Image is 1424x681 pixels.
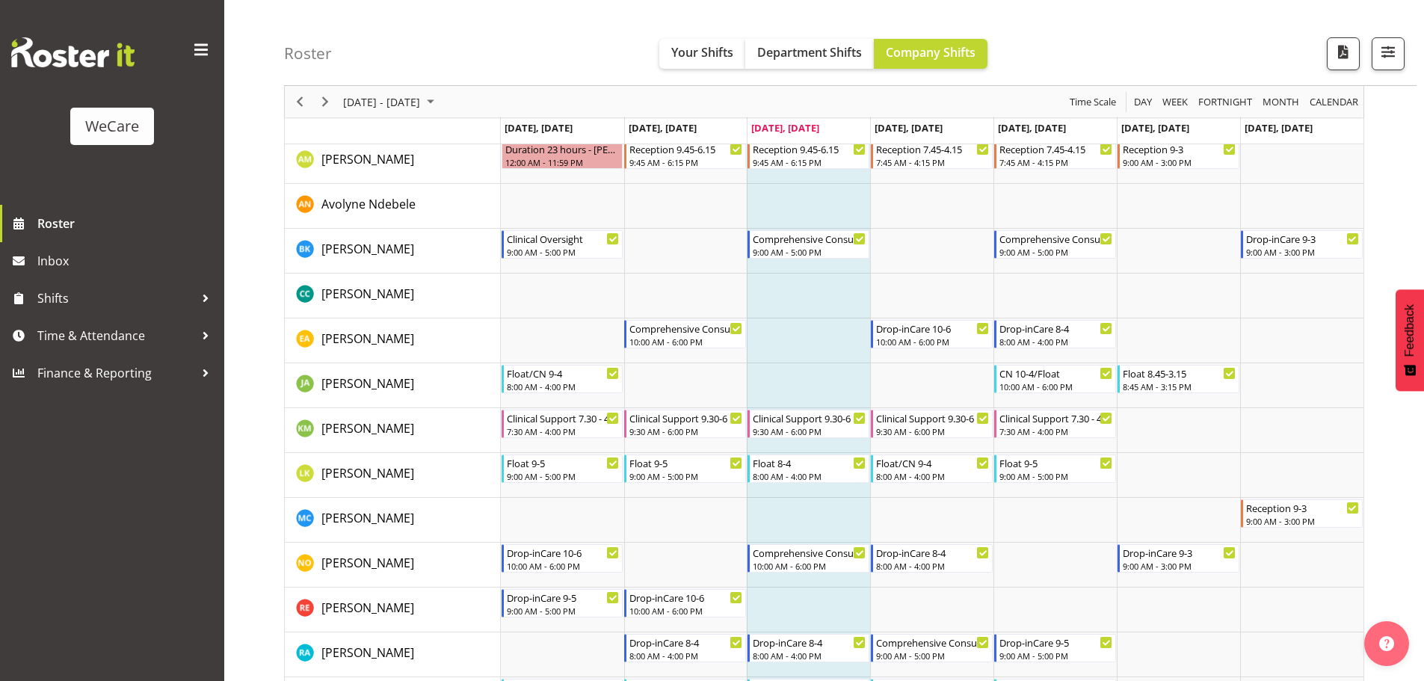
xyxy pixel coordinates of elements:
[507,366,620,380] div: Float/CN 9-4
[285,632,501,677] td: Rachna Anderson resource
[753,141,866,156] div: Reception 9.45-6.15
[502,410,623,438] div: Kishendri Moodley"s event - Clinical Support 7.30 - 4 Begin From Monday, September 8, 2025 at 7:3...
[1246,500,1359,515] div: Reception 9-3
[1260,93,1302,111] button: Timeline Month
[285,453,501,498] td: Liandy Kritzinger resource
[285,139,501,184] td: Antonia Mao resource
[321,420,414,437] span: [PERSON_NAME]
[1123,141,1236,156] div: Reception 9-3
[37,324,194,347] span: Time & Attendance
[753,425,866,437] div: 9:30 AM - 6:00 PM
[999,455,1112,470] div: Float 9-5
[321,555,414,571] span: [PERSON_NAME]
[321,240,414,258] a: [PERSON_NAME]
[321,285,414,303] a: [PERSON_NAME]
[285,588,501,632] td: Rachel Els resource
[886,44,975,61] span: Company Shifts
[1396,289,1424,391] button: Feedback - Show survey
[876,635,989,650] div: Comprehensive Consult 9-5
[629,635,742,650] div: Drop-inCare 8-4
[999,321,1112,336] div: Drop-inCare 8-4
[998,121,1066,135] span: [DATE], [DATE]
[753,455,866,470] div: Float 8-4
[321,464,414,482] a: [PERSON_NAME]
[629,425,742,437] div: 9:30 AM - 6:00 PM
[629,590,742,605] div: Drop-inCare 10-6
[1123,366,1236,380] div: Float 8.45-3.15
[37,362,194,384] span: Finance & Reporting
[871,320,993,348] div: Ena Advincula"s event - Drop-inCare 10-6 Begin From Thursday, September 11, 2025 at 10:00:00 AM G...
[507,470,620,482] div: 9:00 AM - 5:00 PM
[999,635,1112,650] div: Drop-inCare 9-5
[871,544,993,573] div: Natasha Ottley"s event - Drop-inCare 8-4 Begin From Thursday, September 11, 2025 at 8:00:00 AM GM...
[1246,246,1359,258] div: 9:00 AM - 3:00 PM
[321,509,414,527] a: [PERSON_NAME]
[502,365,623,393] div: Jane Arps"s event - Float/CN 9-4 Begin From Monday, September 8, 2025 at 8:00:00 AM GMT+12:00 End...
[871,141,993,169] div: Antonia Mao"s event - Reception 7.45-4.15 Begin From Thursday, September 11, 2025 at 7:45:00 AM G...
[999,425,1112,437] div: 7:30 AM - 4:00 PM
[876,545,989,560] div: Drop-inCare 8-4
[629,141,742,156] div: Reception 9.45-6.15
[753,410,866,425] div: Clinical Support 9.30-6
[753,156,866,168] div: 9:45 AM - 6:15 PM
[624,454,746,483] div: Liandy Kritzinger"s event - Float 9-5 Begin From Tuesday, September 9, 2025 at 9:00:00 AM GMT+12:...
[748,410,869,438] div: Kishendri Moodley"s event - Clinical Support 9.30-6 Begin From Wednesday, September 10, 2025 at 9...
[876,141,989,156] div: Reception 7.45-4.15
[287,86,312,117] div: Previous
[321,644,414,661] span: [PERSON_NAME]
[37,212,217,235] span: Roster
[629,121,697,135] span: [DATE], [DATE]
[1327,37,1360,70] button: Download a PDF of the roster according to the set date range.
[994,454,1116,483] div: Liandy Kritzinger"s event - Float 9-5 Begin From Friday, September 12, 2025 at 9:00:00 AM GMT+12:...
[1246,515,1359,527] div: 9:00 AM - 3:00 PM
[321,330,414,347] span: [PERSON_NAME]
[1196,93,1255,111] button: Fortnight
[999,231,1112,246] div: Comprehensive Consult 9-5
[871,410,993,438] div: Kishendri Moodley"s event - Clinical Support 9.30-6 Begin From Thursday, September 11, 2025 at 9:...
[321,195,416,213] a: Avolyne Ndebele
[753,470,866,482] div: 8:00 AM - 4:00 PM
[285,363,501,408] td: Jane Arps resource
[753,560,866,572] div: 10:00 AM - 6:00 PM
[507,455,620,470] div: Float 9-5
[1123,156,1236,168] div: 9:00 AM - 3:00 PM
[507,545,620,560] div: Drop-inCare 10-6
[342,93,422,111] span: [DATE] - [DATE]
[1307,93,1361,111] button: Month
[624,589,746,617] div: Rachel Els"s event - Drop-inCare 10-6 Begin From Tuesday, September 9, 2025 at 10:00:00 AM GMT+12...
[284,45,332,62] h4: Roster
[321,600,414,616] span: [PERSON_NAME]
[629,650,742,662] div: 8:00 AM - 4:00 PM
[321,644,414,662] a: [PERSON_NAME]
[629,321,742,336] div: Comprehensive Consult 10-6
[876,425,989,437] div: 9:30 AM - 6:00 PM
[999,410,1112,425] div: Clinical Support 7.30 - 4
[748,141,869,169] div: Antonia Mao"s event - Reception 9.45-6.15 Begin From Wednesday, September 10, 2025 at 9:45:00 AM ...
[321,196,416,212] span: Avolyne Ndebele
[999,650,1112,662] div: 9:00 AM - 5:00 PM
[994,320,1116,348] div: Ena Advincula"s event - Drop-inCare 8-4 Begin From Friday, September 12, 2025 at 8:00:00 AM GMT+1...
[285,184,501,229] td: Avolyne Ndebele resource
[321,150,414,168] a: [PERSON_NAME]
[629,470,742,482] div: 9:00 AM - 5:00 PM
[502,230,623,259] div: Brian Ko"s event - Clinical Oversight Begin From Monday, September 8, 2025 at 9:00:00 AM GMT+12:0...
[876,650,989,662] div: 9:00 AM - 5:00 PM
[507,231,620,246] div: Clinical Oversight
[321,241,414,257] span: [PERSON_NAME]
[1132,93,1155,111] button: Timeline Day
[629,455,742,470] div: Float 9-5
[37,250,217,272] span: Inbox
[1160,93,1191,111] button: Timeline Week
[994,634,1116,662] div: Rachna Anderson"s event - Drop-inCare 9-5 Begin From Friday, September 12, 2025 at 9:00:00 AM GMT...
[341,93,441,111] button: September 08 - 14, 2025
[629,605,742,617] div: 10:00 AM - 6:00 PM
[505,141,620,156] div: Duration 23 hours - [PERSON_NAME]
[321,510,414,526] span: [PERSON_NAME]
[876,560,989,572] div: 8:00 AM - 4:00 PM
[1068,93,1118,111] span: Time Scale
[37,287,194,309] span: Shifts
[757,44,862,61] span: Department Shifts
[748,230,869,259] div: Brian Ko"s event - Comprehensive Consult 9-5 Begin From Wednesday, September 10, 2025 at 9:00:00 ...
[745,39,874,69] button: Department Shifts
[1067,93,1119,111] button: Time Scale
